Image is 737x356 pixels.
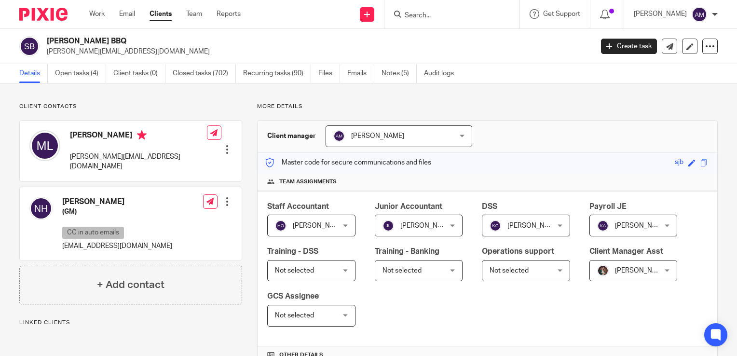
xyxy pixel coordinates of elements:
[634,9,687,19] p: [PERSON_NAME]
[243,64,311,83] a: Recurring tasks (90)
[275,312,314,319] span: Not selected
[333,130,345,142] img: svg%3E
[267,131,316,141] h3: Client manager
[265,158,431,167] p: Master code for secure communications and files
[615,222,668,229] span: [PERSON_NAME]
[543,11,580,17] span: Get Support
[597,265,609,276] img: Profile%20picture%20JUS.JPG
[589,203,627,210] span: Payroll JE
[351,133,404,139] span: [PERSON_NAME]
[19,36,40,56] img: svg%3E
[482,247,554,255] span: Operations support
[692,7,707,22] img: svg%3E
[62,241,172,251] p: [EMAIL_ADDRESS][DOMAIN_NAME]
[275,267,314,274] span: Not selected
[113,64,165,83] a: Client tasks (0)
[375,247,439,255] span: Training - Banking
[55,64,106,83] a: Open tasks (4)
[150,9,172,19] a: Clients
[615,267,668,274] span: [PERSON_NAME]
[29,197,53,220] img: svg%3E
[47,36,478,46] h2: [PERSON_NAME] BBQ
[19,319,242,327] p: Linked clients
[507,222,560,229] span: [PERSON_NAME]
[375,203,442,210] span: Junior Accountant
[293,222,346,229] span: [PERSON_NAME]
[589,247,663,255] span: Client Manager Asst
[267,203,329,210] span: Staff Accountant
[257,103,718,110] p: More details
[382,64,417,83] a: Notes (5)
[490,220,501,232] img: svg%3E
[267,292,319,300] span: GCS Assignee
[482,203,497,210] span: DSS
[404,12,491,20] input: Search
[382,267,422,274] span: Not selected
[29,130,60,161] img: svg%3E
[119,9,135,19] a: Email
[186,9,202,19] a: Team
[382,220,394,232] img: svg%3E
[19,8,68,21] img: Pixie
[318,64,340,83] a: Files
[400,222,453,229] span: [PERSON_NAME]
[70,130,207,142] h4: [PERSON_NAME]
[424,64,461,83] a: Audit logs
[62,227,124,239] p: CC in auto emails
[675,157,683,168] div: sjb
[217,9,241,19] a: Reports
[19,64,48,83] a: Details
[267,247,318,255] span: Training - DSS
[173,64,236,83] a: Closed tasks (702)
[47,47,587,56] p: [PERSON_NAME][EMAIL_ADDRESS][DOMAIN_NAME]
[279,178,337,186] span: Team assignments
[275,220,287,232] img: svg%3E
[89,9,105,19] a: Work
[137,130,147,140] i: Primary
[347,64,374,83] a: Emails
[490,267,529,274] span: Not selected
[62,207,172,217] h5: (GM)
[62,197,172,207] h4: [PERSON_NAME]
[597,220,609,232] img: svg%3E
[19,103,242,110] p: Client contacts
[97,277,164,292] h4: + Add contact
[601,39,657,54] a: Create task
[70,152,207,172] p: [PERSON_NAME][EMAIL_ADDRESS][DOMAIN_NAME]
